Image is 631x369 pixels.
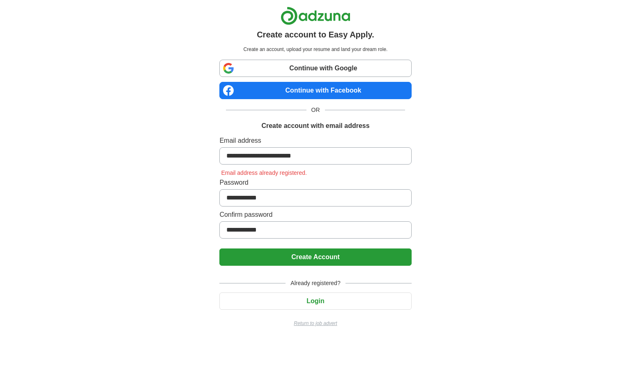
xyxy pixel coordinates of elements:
a: Return to job advert [219,320,411,327]
p: Create an account, upload your resume and land your dream role. [221,46,410,53]
span: Already registered? [286,279,345,288]
span: Email address already registered. [219,169,309,176]
button: Create Account [219,248,411,266]
button: Login [219,292,411,310]
img: Adzuna logo [281,7,350,25]
h1: Create account to Easy Apply. [257,28,374,41]
h1: Create account with email address [261,121,369,131]
label: Confirm password [219,210,411,220]
a: Continue with Google [219,60,411,77]
a: Continue with Facebook [219,82,411,99]
a: Login [219,297,411,304]
label: Password [219,178,411,188]
label: Email address [219,136,411,146]
span: OR [306,106,325,114]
